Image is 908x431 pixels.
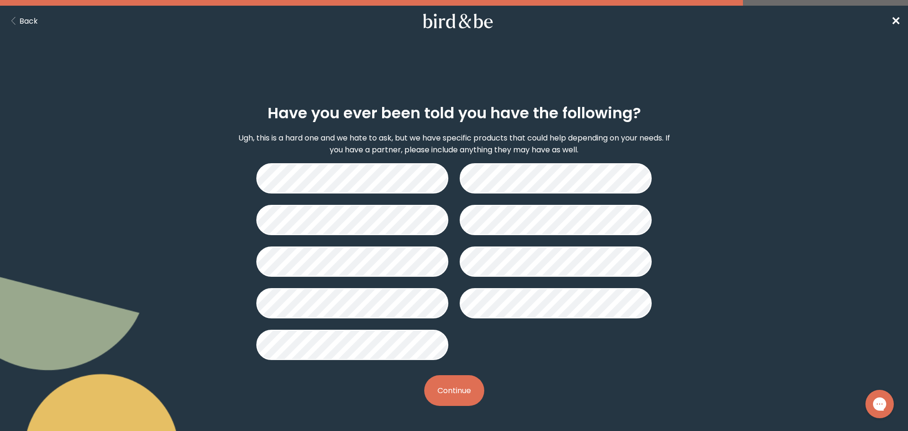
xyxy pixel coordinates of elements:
[268,102,641,124] h2: Have you ever been told you have the following?
[891,13,900,29] a: ✕
[235,132,673,156] p: Ugh, this is a hard one and we hate to ask, but we have specific products that could help dependi...
[861,387,899,422] iframe: Gorgias live chat messenger
[424,375,484,406] button: Continue
[8,15,38,27] button: Back Button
